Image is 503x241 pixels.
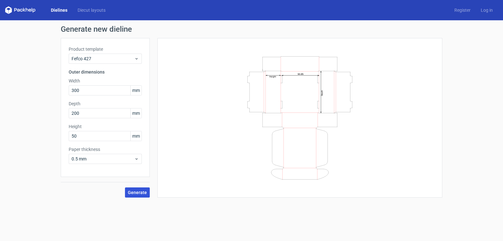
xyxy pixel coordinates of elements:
h3: Outer dimensions [69,69,142,75]
span: Generate [128,190,147,195]
span: mm [130,86,141,95]
text: Width [298,72,304,75]
span: 0.5 mm [72,156,134,162]
a: Diecut layouts [72,7,111,13]
label: Product template [69,46,142,52]
label: Width [69,78,142,84]
text: Depth [321,90,323,95]
label: Depth [69,101,142,107]
label: Height [69,123,142,130]
a: Dielines [46,7,72,13]
a: Log in [476,7,498,13]
a: Register [449,7,476,13]
label: Paper thickness [69,146,142,153]
span: Fefco 427 [72,55,134,62]
button: Generate [125,187,150,198]
span: mm [130,108,141,118]
text: Height [269,75,276,78]
span: mm [130,131,141,141]
h1: Generate new dieline [61,25,442,33]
